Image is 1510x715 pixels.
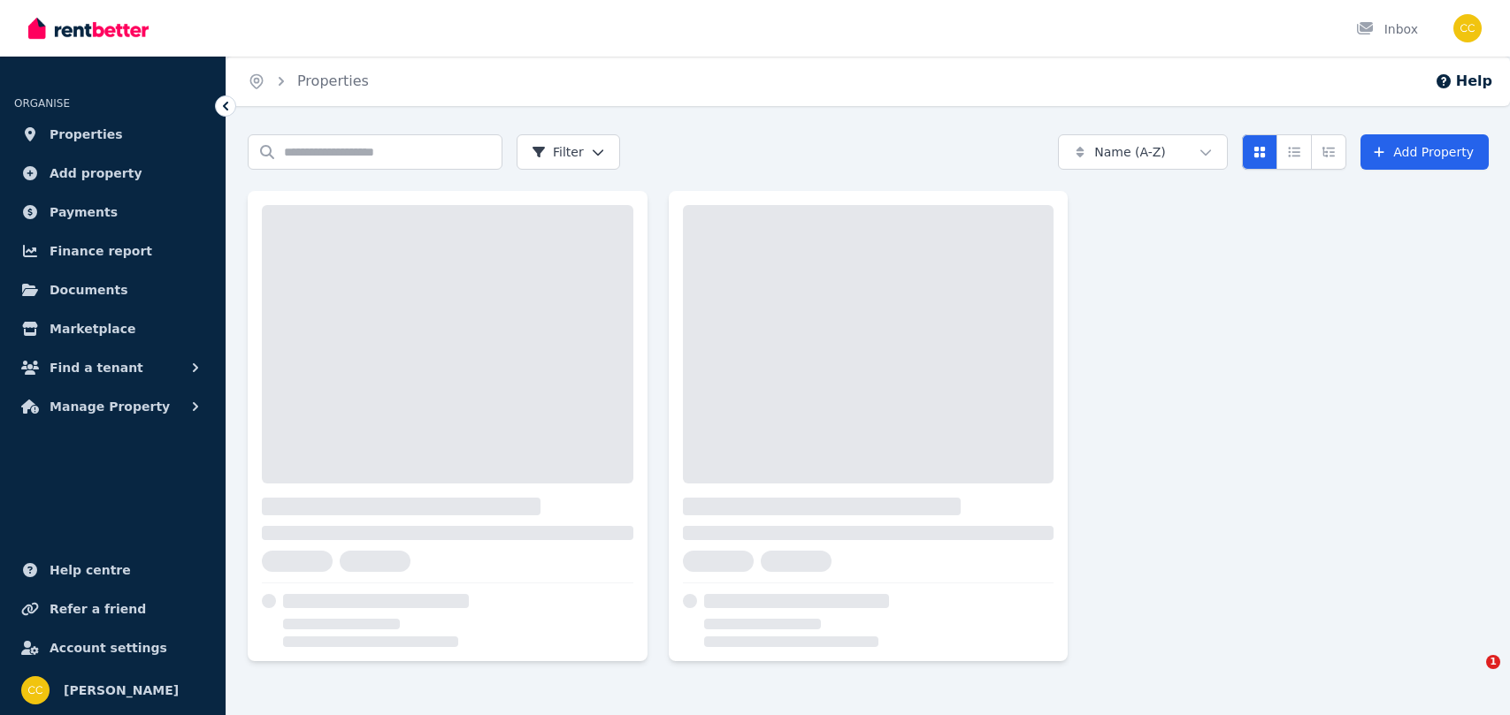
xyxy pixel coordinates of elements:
a: Add property [14,156,211,191]
span: Properties [50,124,123,145]
a: Help centre [14,552,211,588]
a: Account settings [14,630,211,666]
img: Charles Chaaya [21,676,50,704]
span: ORGANISE [14,97,70,110]
button: Name (A-Z) [1058,134,1228,170]
iframe: Intercom live chat [1450,655,1492,697]
button: Card view [1242,134,1277,170]
button: Find a tenant [14,350,211,385]
button: Help [1435,71,1492,92]
span: [PERSON_NAME] [64,680,179,701]
span: Account settings [50,637,167,658]
button: Compact list view [1276,134,1312,170]
a: Properties [297,72,369,89]
div: View options [1242,134,1346,170]
a: Finance report [14,233,211,269]
button: Filter [517,134,620,170]
div: Inbox [1356,20,1418,38]
span: Name (A-Z) [1094,143,1166,161]
a: Marketplace [14,311,211,346]
a: Refer a friend [14,591,211,627]
span: Documents [50,279,128,300]
a: Properties [14,117,211,152]
span: Filter [532,143,584,161]
span: Finance report [50,240,152,262]
img: RentBetter [28,15,149,42]
nav: Breadcrumb [226,57,390,106]
span: Refer a friend [50,598,146,620]
a: Add Property [1361,134,1489,170]
button: Expanded list view [1311,134,1346,170]
span: Payments [50,202,118,223]
img: Charles Chaaya [1453,14,1482,42]
span: Manage Property [50,396,170,417]
a: Documents [14,272,211,308]
a: Payments [14,194,211,230]
span: Marketplace [50,318,135,339]
button: Manage Property [14,389,211,424]
span: Help centre [50,559,131,581]
span: 1 [1486,655,1500,669]
span: Find a tenant [50,357,143,378]
span: Add property [50,163,142,184]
